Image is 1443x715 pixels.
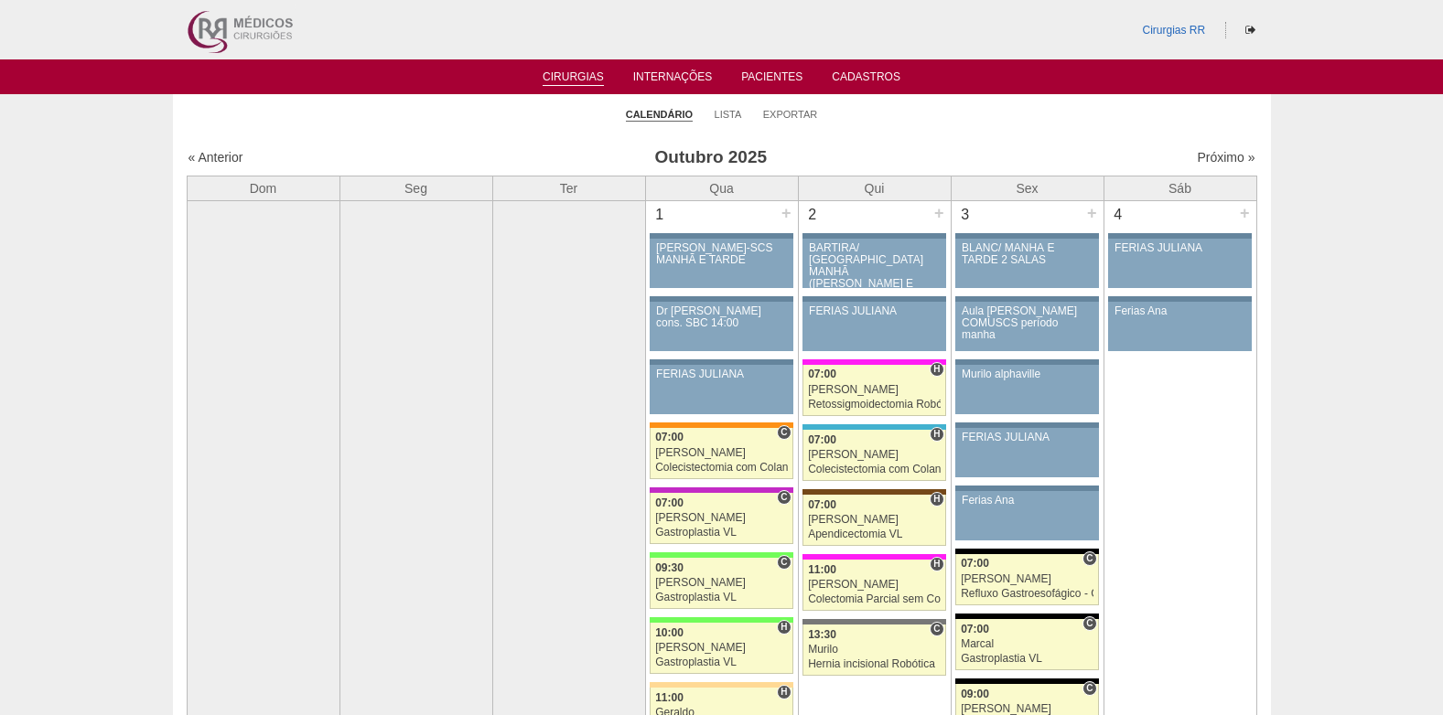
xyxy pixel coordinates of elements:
[655,527,788,539] div: Gastroplastia VL
[802,424,945,430] div: Key: Neomater
[802,296,945,302] div: Key: Aviso
[646,201,674,229] div: 1
[1108,233,1251,239] div: Key: Aviso
[961,638,1093,650] div: Marcal
[962,305,1093,342] div: Aula [PERSON_NAME] COMUSCS período manha
[1104,201,1133,229] div: 4
[655,447,788,459] div: [PERSON_NAME]
[808,433,836,446] span: 07:00
[655,561,684,574] span: 09:30
[808,368,836,380] span: 07:00
[715,108,742,121] a: Lista
[633,70,713,89] a: Internações
[650,487,792,493] div: Key: Maria Braido
[741,70,802,89] a: Pacientes
[650,239,792,288] a: [PERSON_NAME]-SCS MANHÃ E TARDE
[763,108,818,121] a: Exportar
[961,688,989,700] span: 09:00
[808,449,941,461] div: [PERSON_NAME]
[955,549,1098,554] div: Key: Blanc
[1245,25,1255,36] i: Sair
[339,176,492,200] th: Seg
[955,302,1098,351] a: Aula [PERSON_NAME] COMUSCS período manha
[930,492,943,507] span: Hospital
[808,644,941,656] div: Murilo
[1108,302,1251,351] a: Ferias Ana
[1197,150,1255,165] a: Próximo »
[808,563,836,576] span: 11:00
[655,642,788,654] div: [PERSON_NAME]
[955,239,1098,288] a: BLANC/ MANHÃ E TARDE 2 SALAS
[799,201,827,229] div: 2
[808,658,941,670] div: Hernia incisional Robótica
[1082,551,1096,566] span: Consultório
[802,239,945,288] a: BARTIRA/ [GEOGRAPHIC_DATA] MANHÃ ([PERSON_NAME] E ANA)/ SANTA JOANA -TARDE
[1237,201,1253,225] div: +
[955,365,1098,414] a: Murilo alphaville
[650,422,792,428] div: Key: São Luiz - SCS
[955,233,1098,239] div: Key: Aviso
[1084,201,1100,225] div: +
[955,486,1098,491] div: Key: Aviso
[802,430,945,481] a: H 07:00 [PERSON_NAME] Colecistectomia com Colangiografia VL
[777,555,791,570] span: Consultório
[955,678,1098,684] div: Key: Blanc
[1082,681,1096,696] span: Consultório
[802,302,945,351] a: FERIAS JULIANA
[543,70,604,86] a: Cirurgias
[832,70,900,89] a: Cadastros
[188,150,243,165] a: « Anterior
[444,144,977,171] h3: Outubro 2025
[650,552,792,558] div: Key: Brasil
[808,628,836,641] span: 13:30
[930,557,943,571] span: Hospital
[931,201,947,225] div: +
[645,176,798,200] th: Qua
[656,305,787,329] div: Dr [PERSON_NAME] cons. SBC 14:00
[802,560,945,611] a: H 11:00 [PERSON_NAME] Colectomia Parcial sem Colostomia VL
[955,491,1098,540] a: Ferias Ana
[655,691,684,704] span: 11:00
[955,422,1098,428] div: Key: Aviso
[808,399,941,411] div: Retossigmoidectomia Robótica
[650,493,792,544] a: C 07:00 [PERSON_NAME] Gastroplastia VL
[808,593,941,605] div: Colectomia Parcial sem Colostomia VL
[962,432,1093,443] div: FERIAS JULIANA
[961,557,989,570] span: 07:00
[802,359,945,365] div: Key: Pro Matre
[777,490,791,505] span: Consultório
[798,176,951,200] th: Qui
[655,656,788,668] div: Gastroplastia VL
[650,296,792,302] div: Key: Aviso
[951,176,1104,200] th: Sex
[802,233,945,239] div: Key: Aviso
[492,176,645,200] th: Ter
[961,653,1093,665] div: Gastroplastia VL
[655,431,684,443] span: 07:00
[777,685,791,699] span: Hospital
[777,425,791,440] span: Consultório
[1115,305,1245,317] div: Ferias Ana
[779,201,794,225] div: +
[802,489,945,495] div: Key: Santa Joana
[802,624,945,676] a: C 13:30 Murilo Hernia incisional Robótica
[808,579,941,591] div: [PERSON_NAME]
[655,626,684,639] span: 10:00
[802,495,945,546] a: H 07:00 [PERSON_NAME] Apendicectomia VL
[955,296,1098,302] div: Key: Aviso
[1115,242,1245,254] div: FERIAS JULIANA
[808,528,941,540] div: Apendicectomia VL
[1108,239,1251,288] a: FERIAS JULIANA
[961,573,1093,585] div: [PERSON_NAME]
[1104,176,1256,200] th: Sáb
[655,496,684,509] span: 07:00
[650,302,792,351] a: Dr [PERSON_NAME] cons. SBC 14:00
[808,498,836,511] span: 07:00
[930,427,943,442] span: Hospital
[656,242,787,266] div: [PERSON_NAME]-SCS MANHÃ E TARDE
[650,365,792,414] a: FERIAS JULIANA
[961,703,1093,715] div: [PERSON_NAME]
[961,623,989,635] span: 07:00
[955,428,1098,477] a: FERIAS JULIANA
[626,108,693,122] a: Calendário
